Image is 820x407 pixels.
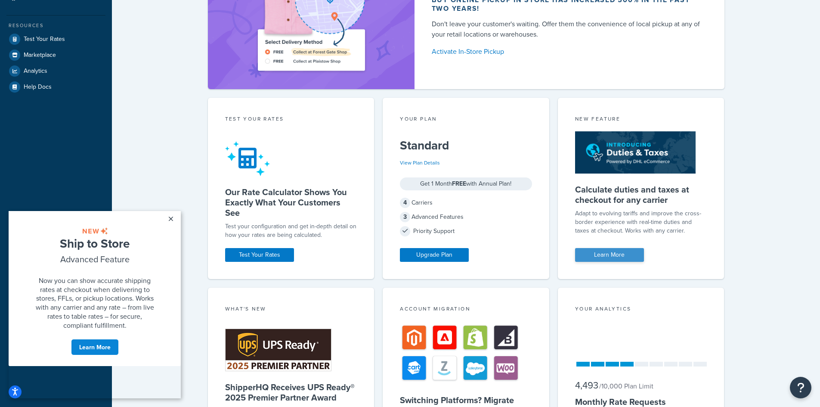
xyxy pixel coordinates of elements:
[6,47,105,63] a: Marketplace
[400,248,469,262] a: Upgrade Plan
[790,377,811,398] button: Open Resource Center
[575,115,707,125] div: New Feature
[225,382,357,403] h5: ShipperHQ Receives UPS Ready® 2025 Premier Partner Award
[400,225,532,237] div: Priority Support
[400,212,410,222] span: 3
[432,19,704,40] div: Don't leave your customer's waiting. Offer them the convenience of local pickup at any of your re...
[6,63,105,79] a: Analytics
[6,79,105,95] a: Help Docs
[27,65,145,119] span: Now you can show accurate shipping rates at checkout when delivering to stores, FFLs, or pickup l...
[24,84,52,91] span: Help Docs
[400,305,532,315] div: Account Migration
[52,42,121,54] span: Advanced Feature
[575,397,707,407] h5: Monthly Rate Requests
[400,159,440,167] a: View Plan Details
[452,179,466,188] strong: FREE
[575,209,707,235] p: Adapt to evolving tariffs and improve the cross-border experience with real-time duties and taxes...
[6,31,105,47] a: Test Your Rates
[62,128,110,144] a: Learn More
[575,248,644,262] a: Learn More
[225,305,357,315] div: What's New
[400,115,532,125] div: Your Plan
[575,378,598,392] span: 4,493
[575,184,707,205] h5: Calculate duties and taxes at checkout for any carrier
[400,211,532,223] div: Advanced Features
[225,222,357,239] div: Test your configuration and get in-depth detail on how your rates are being calculated.
[400,198,410,208] span: 4
[24,68,47,75] span: Analytics
[6,22,105,29] div: Resources
[24,36,65,43] span: Test Your Rates
[599,381,653,391] small: / 10,000 Plan Limit
[51,24,121,41] span: Ship to Store
[400,139,532,152] h5: Standard
[225,187,357,218] h5: Our Rate Calculator Shows You Exactly What Your Customers See
[225,248,294,262] a: Test Your Rates
[24,52,56,59] span: Marketplace
[575,305,707,315] div: Your Analytics
[400,197,532,209] div: Carriers
[400,177,532,190] div: Get 1 Month with Annual Plan!
[432,46,704,58] a: Activate In-Store Pickup
[225,115,357,125] div: Test your rates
